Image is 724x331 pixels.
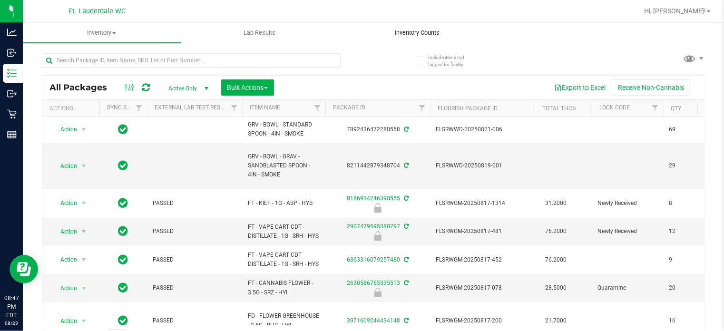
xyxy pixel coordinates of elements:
span: Newly Received [597,199,657,208]
a: Lock Code [599,104,630,111]
span: Hi, [PERSON_NAME]! [644,7,706,15]
div: Quarantine [324,288,431,297]
p: 08:47 PM EDT [4,294,19,320]
span: In Sync [118,253,128,266]
span: In Sync [118,123,128,136]
a: Qty [671,105,681,112]
span: FLSRWGM-20250817-481 [436,227,529,236]
a: Flourish Package ID [438,105,498,112]
a: 0186934246390555 [347,195,400,202]
span: Sync from Compliance System [402,126,409,133]
span: FLSRWGM-20250817-078 [436,283,529,292]
span: Sync from Compliance System [402,223,409,230]
span: Action [52,253,78,266]
a: Filter [131,100,147,116]
div: Newly Received [324,231,431,241]
span: FLSRWGM-20250817-1314 [436,199,529,208]
span: Action [52,225,78,238]
div: 7892436472280558 [324,125,431,134]
span: FLSRWWD-20250819-001 [436,161,529,170]
span: Sync from Compliance System [402,195,409,202]
span: PASSED [153,255,236,264]
span: FLSRWGM-20250817-200 [436,316,529,325]
a: Filter [647,100,663,116]
span: 8 [669,199,705,208]
span: 29 [669,161,705,170]
span: In Sync [118,281,128,294]
span: 76.2000 [540,253,571,267]
inline-svg: Outbound [7,89,17,98]
span: PASSED [153,283,236,292]
span: 28.5000 [540,281,571,295]
inline-svg: Inbound [7,48,17,58]
span: select [78,282,90,295]
span: Inventory Counts [382,29,452,37]
span: Newly Received [597,227,657,236]
a: Filter [414,100,430,116]
span: All Packages [49,82,117,93]
span: Lab Results [231,29,288,37]
a: External Lab Test Result [155,104,229,111]
span: GRV - BOWL - STANDARD SPOON - 4IN - SMOKE [248,120,320,138]
span: 21.7000 [540,314,571,328]
span: 31.2000 [540,196,571,210]
span: Include items not tagged for facility [429,54,476,68]
p: 08/23 [4,320,19,327]
a: Lab Results [181,23,339,43]
button: Bulk Actions [221,79,274,96]
inline-svg: Retail [7,109,17,119]
span: In Sync [118,159,128,172]
span: PASSED [153,199,236,208]
span: Inventory [23,29,181,37]
span: 20 [669,283,705,292]
inline-svg: Reports [7,130,17,139]
span: Action [52,282,78,295]
input: Search Package ID, Item Name, SKU, Lot or Part Number... [42,53,341,68]
a: 2630586765335513 [347,280,400,286]
span: FT - VAPE CART CDT DISTILLATE - 1G - SRH - HYS [248,251,320,269]
span: Action [52,314,78,328]
span: 16 [669,316,705,325]
span: FT - KIEF - 1G - ABP - HYB [248,199,320,208]
div: Actions [49,105,96,112]
span: Ft. Lauderdale WC [68,7,126,15]
span: select [78,159,90,173]
span: In Sync [118,196,128,210]
a: Filter [226,100,242,116]
a: Total THC% [542,105,577,112]
span: select [78,123,90,136]
span: 76.2000 [540,224,571,238]
span: Action [52,123,78,136]
span: Sync from Compliance System [402,162,409,169]
span: Sync from Compliance System [402,317,409,324]
a: Sync Status [107,104,144,111]
span: Quarantine [597,283,657,292]
span: select [78,253,90,266]
a: Inventory [23,23,181,43]
inline-svg: Analytics [7,28,17,37]
span: 12 [669,227,705,236]
span: Action [52,196,78,210]
a: Package ID [333,104,365,111]
a: Inventory Counts [338,23,496,43]
button: Export to Excel [548,79,612,96]
span: Sync from Compliance System [402,256,409,263]
span: FD - FLOWER GREENHOUSE - 3.5G - RHB - HYI [248,312,320,330]
span: select [78,225,90,238]
inline-svg: Inventory [7,68,17,78]
span: In Sync [118,314,128,327]
span: select [78,314,90,328]
span: PASSED [153,316,236,325]
button: Receive Non-Cannabis [612,79,690,96]
a: Item Name [250,104,280,111]
iframe: Resource center [10,255,38,283]
div: Newly Received [324,203,431,213]
a: 2907479595380797 [347,223,400,230]
span: Bulk Actions [227,84,268,91]
div: 8211442879348704 [324,161,431,170]
span: Sync from Compliance System [402,280,409,286]
a: 3971609244434148 [347,317,400,324]
span: In Sync [118,224,128,238]
span: 69 [669,125,705,134]
span: FLSRWWD-20250821-006 [436,125,529,134]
